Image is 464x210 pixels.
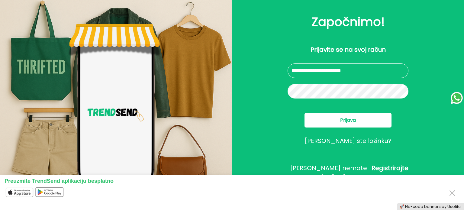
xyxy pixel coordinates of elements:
[304,137,391,144] button: [PERSON_NAME] ste lozinku?
[399,204,462,209] a: 🚀 No-code banners by Usetiful
[372,164,408,181] span: Registrirajte se
[5,178,114,184] span: Preuzmite TrendSend aplikaciju besplatno
[340,117,356,124] span: Prijava
[288,169,408,176] button: [PERSON_NAME] nemate svoj račun?Registrirajte se
[304,113,391,128] button: Prijava
[447,187,457,198] button: Close
[242,13,454,31] h2: Započnimo!
[311,45,386,54] p: Prijavite se na svoj račun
